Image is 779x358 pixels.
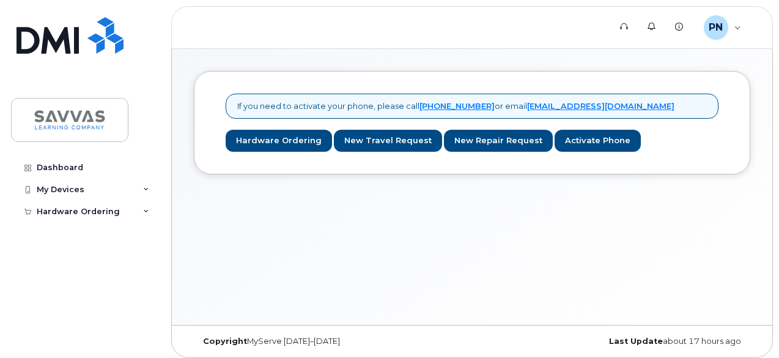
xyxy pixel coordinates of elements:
a: [PHONE_NUMBER] [419,101,495,111]
strong: Last Update [609,337,663,346]
div: about 17 hours ago [565,337,750,346]
a: Activate Phone [555,130,641,152]
a: [EMAIL_ADDRESS][DOMAIN_NAME] [527,101,674,111]
strong: Copyright [203,337,247,346]
a: New Travel Request [334,130,442,152]
div: MyServe [DATE]–[DATE] [194,337,379,346]
a: Hardware Ordering [226,130,332,152]
p: If you need to activate your phone, please call or email [237,100,674,112]
a: New Repair Request [444,130,553,152]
